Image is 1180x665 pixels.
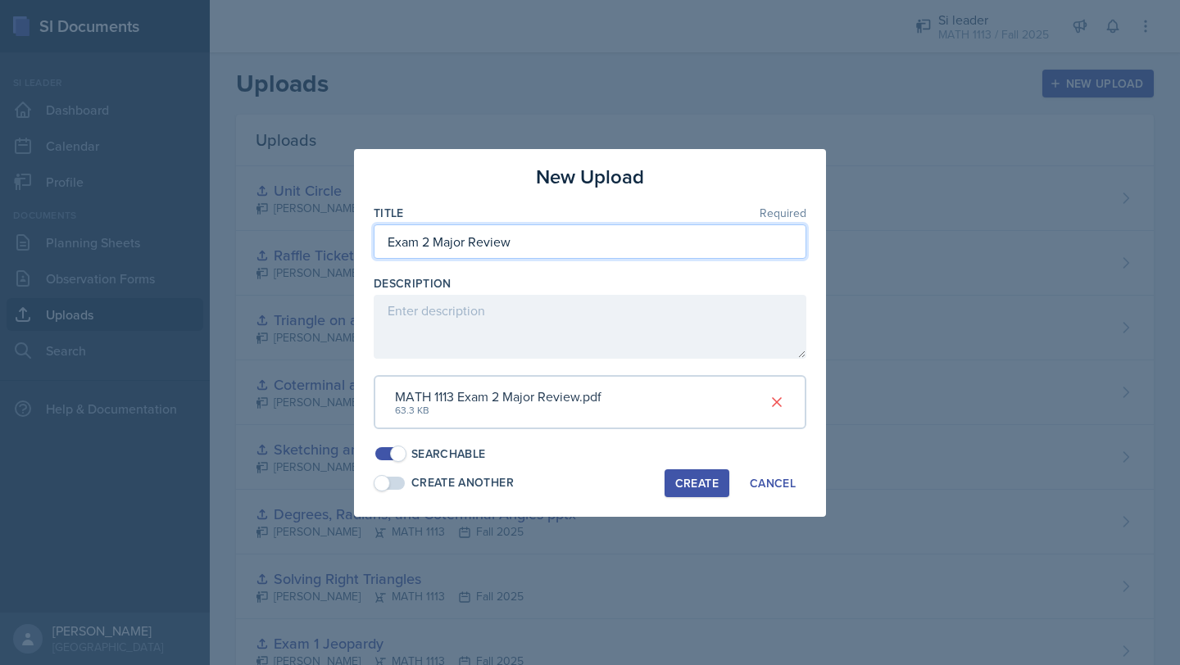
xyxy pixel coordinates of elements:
button: Cancel [739,469,806,497]
input: Enter title [374,224,806,259]
div: Searchable [411,446,486,463]
div: Create Another [411,474,514,491]
div: MATH 1113 Exam 2 Major Review.pdf [395,387,601,406]
label: Description [374,275,452,292]
h3: New Upload [536,162,644,192]
label: Title [374,205,404,221]
div: 63.3 KB [395,403,601,418]
span: Required [760,207,806,219]
div: Create [675,477,719,490]
button: Create [665,469,729,497]
div: Cancel [750,477,796,490]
